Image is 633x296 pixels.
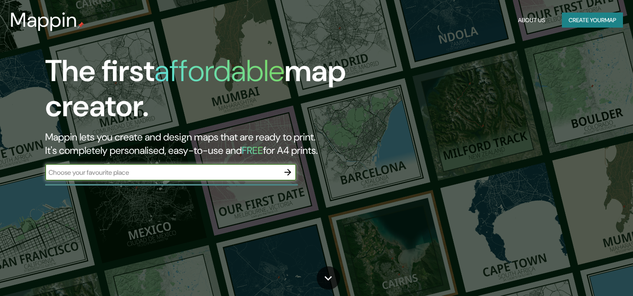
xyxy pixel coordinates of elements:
img: mappin-pin [77,22,84,28]
h2: Mappin lets you create and design maps that are ready to print. It's completely personalised, eas... [45,130,362,157]
h3: Mappin [10,8,77,32]
h1: The first map creator. [45,54,362,130]
input: Choose your favourite place [45,168,279,177]
h5: FREE [242,144,263,157]
button: About Us [515,13,548,28]
h1: affordable [154,51,284,90]
button: Create yourmap [562,13,623,28]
